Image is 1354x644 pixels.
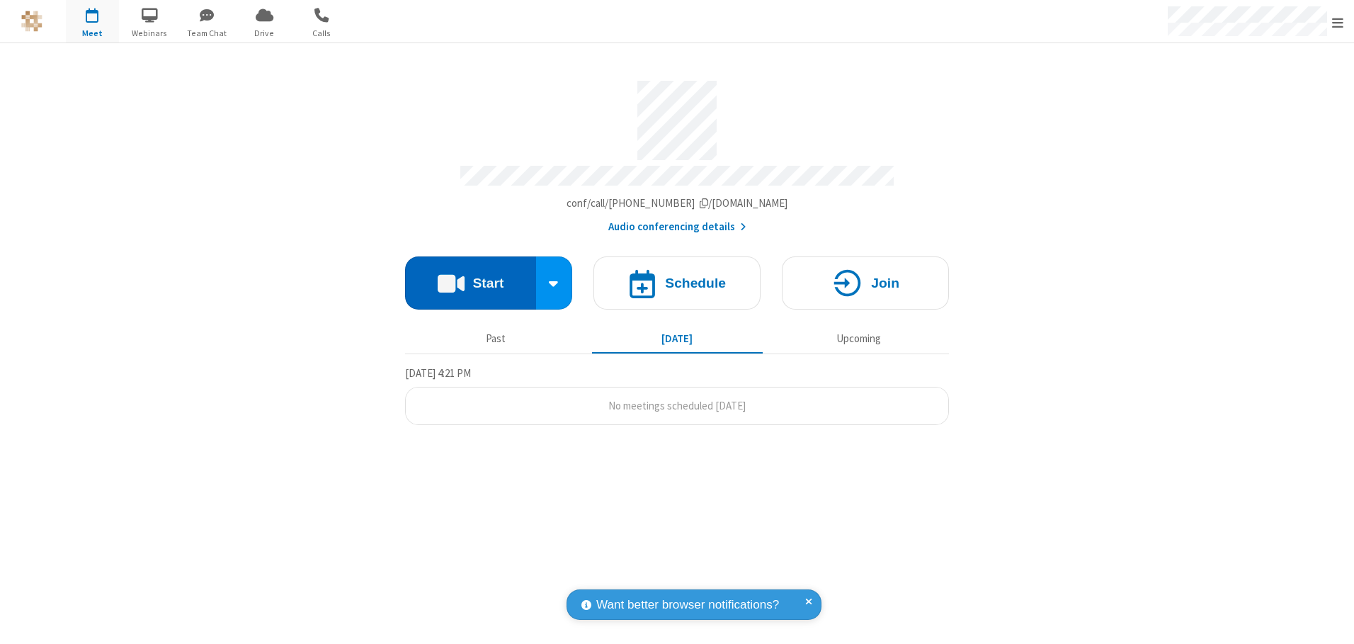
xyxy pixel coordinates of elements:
iframe: Chat [1319,607,1343,634]
h4: Join [871,276,899,290]
button: Past [411,325,581,352]
section: Account details [405,70,949,235]
span: Copy my meeting room link [567,196,788,210]
span: [DATE] 4:21 PM [405,366,471,380]
span: Meet [66,27,119,40]
h4: Schedule [665,276,726,290]
span: Want better browser notifications? [596,596,779,614]
div: Start conference options [536,256,573,310]
button: Upcoming [773,325,944,352]
button: Start [405,256,536,310]
section: Today's Meetings [405,365,949,426]
span: Webinars [123,27,176,40]
button: [DATE] [592,325,763,352]
button: Join [782,256,949,310]
h4: Start [472,276,504,290]
button: Audio conferencing details [608,219,746,235]
span: Team Chat [181,27,234,40]
span: Drive [238,27,291,40]
button: Schedule [593,256,761,310]
span: Calls [295,27,348,40]
img: QA Selenium DO NOT DELETE OR CHANGE [21,11,42,32]
span: No meetings scheduled [DATE] [608,399,746,412]
button: Copy my meeting room linkCopy my meeting room link [567,196,788,212]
